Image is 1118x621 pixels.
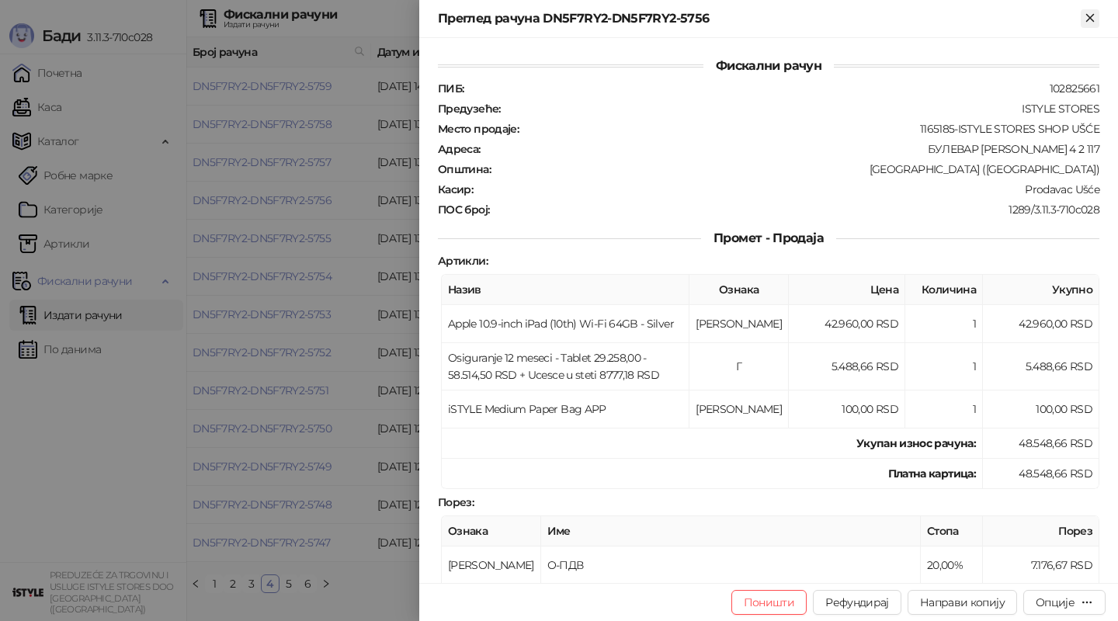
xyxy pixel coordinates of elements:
th: Назив [442,275,689,305]
th: Име [541,516,921,546]
span: Промет - Продаја [701,231,836,245]
strong: Платна картица : [888,467,976,480]
strong: Укупан износ рачуна : [856,436,976,450]
strong: Порез : [438,495,474,509]
td: О-ПДВ [541,546,921,585]
div: 102825661 [465,82,1101,95]
td: 7.176,67 RSD [983,546,1099,585]
td: 48.548,66 RSD [983,459,1099,489]
td: iSTYLE Medium Paper Bag APP [442,390,689,428]
td: 20,00% [921,546,983,585]
th: Порез [983,516,1099,546]
th: Укупно [983,275,1099,305]
td: 100,00 RSD [983,390,1099,428]
td: 100,00 RSD [789,390,905,428]
td: 5.488,66 RSD [789,343,905,390]
div: Преглед рачуна DN5F7RY2-DN5F7RY2-5756 [438,9,1081,28]
th: Количина [905,275,983,305]
strong: Адреса : [438,142,481,156]
button: Направи копију [908,590,1017,615]
button: Close [1081,9,1099,28]
th: Ознака [689,275,789,305]
div: ISTYLE STORES [502,102,1101,116]
button: Опције [1023,590,1106,615]
strong: Место продаје : [438,122,519,136]
span: Направи копију [920,595,1005,609]
th: Цена [789,275,905,305]
span: Фискални рачун [703,58,834,73]
td: Apple 10.9-inch iPad (10th) Wi-Fi 64GB - Silver [442,305,689,343]
td: [PERSON_NAME] [689,390,789,428]
td: Г [689,343,789,390]
strong: Артикли : [438,254,488,268]
td: 1 [905,343,983,390]
td: 5.488,66 RSD [983,343,1099,390]
strong: Предузеће : [438,102,501,116]
th: Ознака [442,516,541,546]
td: 42.960,00 RSD [789,305,905,343]
td: Osiguranje 12 meseci - Tablet 29.258,00 - 58.514,50 RSD + Ucesce u steti 8777,18 RSD [442,343,689,390]
div: БУЛЕВАР [PERSON_NAME] 4 2 117 [482,142,1101,156]
div: Опције [1036,595,1075,609]
td: 1 [905,305,983,343]
div: Prodavac Ušće [474,182,1101,196]
td: 1 [905,390,983,428]
button: Рефундирај [813,590,901,615]
strong: ПИБ : [438,82,464,95]
button: Поништи [731,590,807,615]
div: 1165185-ISTYLE STORES SHOP UŠĆE [520,122,1101,136]
th: Стопа [921,516,983,546]
td: [PERSON_NAME] [689,305,789,343]
td: 48.548,66 RSD [983,428,1099,459]
td: 42.960,00 RSD [983,305,1099,343]
strong: Општина : [438,162,491,176]
strong: Касир : [438,182,473,196]
td: [PERSON_NAME] [442,546,541,585]
div: 1289/3.11.3-710c028 [491,203,1101,217]
div: [GEOGRAPHIC_DATA] ([GEOGRAPHIC_DATA]) [492,162,1101,176]
strong: ПОС број : [438,203,489,217]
